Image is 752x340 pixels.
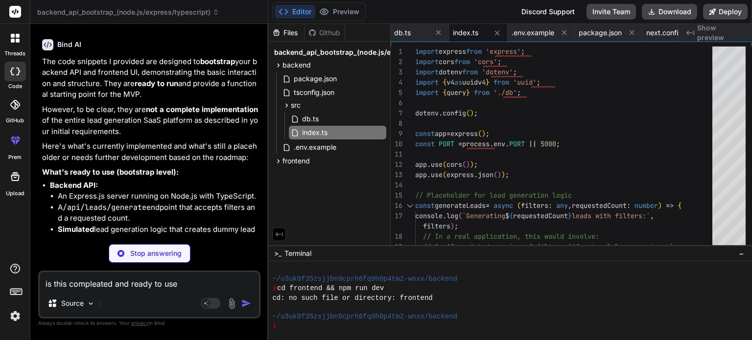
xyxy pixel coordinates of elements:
[277,284,384,293] span: cd frontend && npm run dev
[431,160,443,169] span: use
[305,28,345,38] div: Github
[446,211,458,220] span: log
[58,202,258,224] li: A endpoint that accepts filters and a requested count.
[42,104,258,137] p: However, to be clear, they are of the entire lead generation SaaS platform as described in your i...
[391,170,402,180] div: 13
[391,180,402,190] div: 14
[474,170,478,179] span: .
[4,49,25,58] label: threads
[315,5,363,19] button: Preview
[443,88,446,97] span: {
[415,68,439,76] span: import
[423,232,599,241] span: // In a real application, this would involve:
[415,191,572,200] span: // Placeholder for lead generation logic
[739,249,744,258] span: −
[482,129,486,138] span: )
[391,211,402,221] div: 17
[474,57,497,66] span: 'cors'
[415,160,427,169] span: app
[454,222,458,230] span: ;
[87,299,95,308] img: Pick Models
[439,47,466,56] span: express
[272,294,432,303] span: cd: no such file or directory: frontend
[301,127,329,138] span: index.ts
[462,211,505,220] span: `Generating
[50,181,98,190] strong: Backend API:
[423,242,619,251] span: // 1. AI-assisted parsing of filters (if natural l
[513,68,517,76] span: ;
[486,47,521,56] span: 'express'
[391,190,402,201] div: 15
[200,57,235,66] strong: bootstrap
[443,160,446,169] span: (
[268,28,304,38] div: Files
[462,78,486,87] span: uuidv4
[435,129,446,138] span: app
[486,78,490,87] span: }
[226,298,237,309] img: attachment
[431,170,443,179] span: use
[446,170,474,179] span: express
[482,68,513,76] span: 'dotenv'
[282,60,311,70] span: backend
[272,274,457,284] span: ~/u3uk0f35zsjjbn9cprh6fq9h0p4tm2-wnxx/backend
[415,78,439,87] span: import
[6,189,24,198] label: Upload
[415,88,439,97] span: import
[521,201,548,210] span: filters
[439,139,454,148] span: PORT
[505,211,509,220] span: $
[634,201,658,210] span: number
[446,160,462,169] span: cors
[540,139,556,148] span: 5000
[512,28,554,38] span: .env.example
[446,78,454,87] span: v4
[391,88,402,98] div: 5
[556,201,568,210] span: any
[474,160,478,169] span: ;
[42,167,179,177] strong: What's ready to use (bootstrap level):
[579,28,622,38] span: package.json
[391,129,402,139] div: 9
[391,159,402,170] div: 12
[282,156,310,166] span: frontend
[391,108,402,118] div: 7
[439,57,454,66] span: cors
[58,225,94,234] strong: Simulated
[658,201,662,210] span: )
[42,56,258,100] p: The code snippets I provided are designed to your backend API and frontend UI, demonstrating the ...
[646,28,695,38] span: next.config.mjs
[474,109,478,117] span: ;
[556,139,560,148] span: ;
[443,170,446,179] span: (
[58,224,258,246] li: lead generation logic that creates dummy leads.
[135,79,178,88] strong: ready to run
[446,88,466,97] span: query
[291,100,301,110] span: src
[513,211,568,220] span: requestedCount
[737,246,746,261] button: −
[454,78,462,87] span: as
[490,139,493,148] span: .
[666,201,674,210] span: =>
[509,139,525,148] span: PORT
[130,249,182,258] p: Stop answering
[58,191,258,202] li: An Express.js server running on Node.js with TypeScript.
[415,139,435,148] span: const
[697,23,744,43] span: Show preview
[61,298,84,308] p: Source
[458,211,462,220] span: (
[486,129,490,138] span: ;
[275,5,315,19] button: Editor
[391,77,402,88] div: 4
[509,211,513,220] span: {
[466,160,470,169] span: )
[478,170,493,179] span: json
[478,129,482,138] span: (
[450,129,478,138] span: express
[391,98,402,108] div: 6
[443,109,466,117] span: config
[274,249,282,258] span: >_
[497,57,501,66] span: ;
[493,139,505,148] span: env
